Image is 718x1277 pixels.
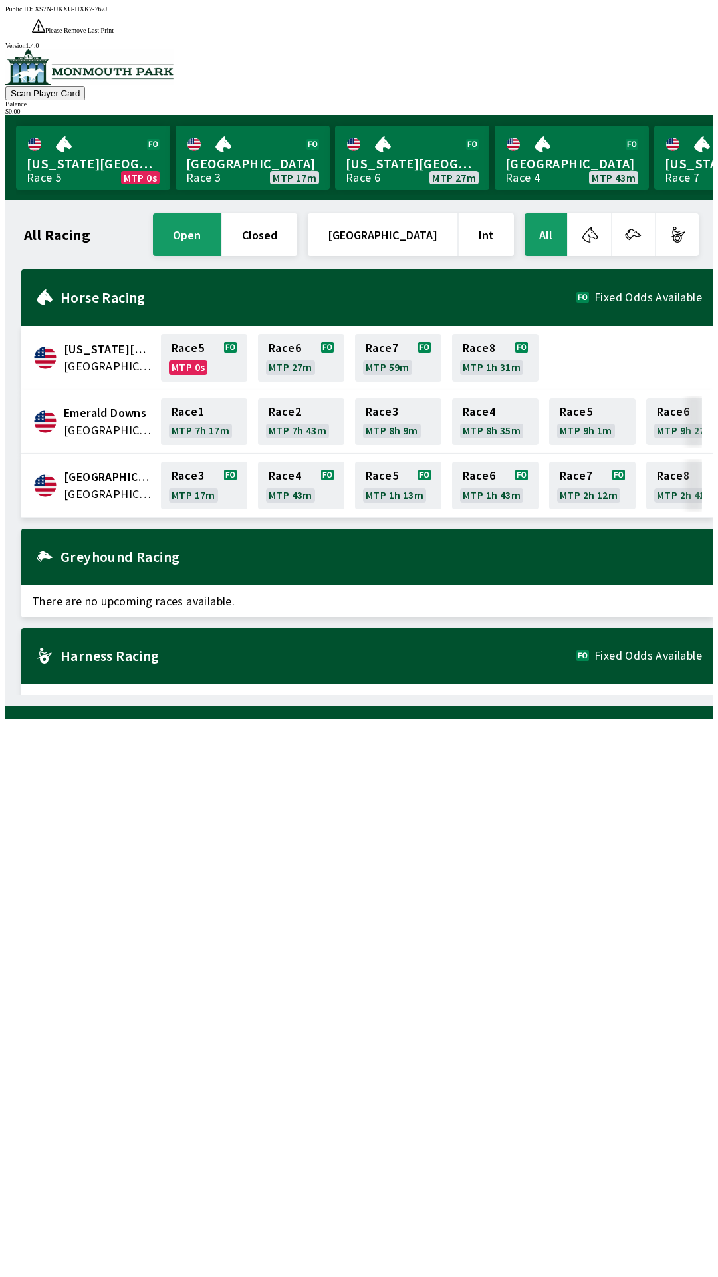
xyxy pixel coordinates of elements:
[269,343,301,353] span: Race 6
[452,462,538,509] a: Race6MTP 1h 43m
[64,404,153,422] span: Emerald Downs
[45,27,114,34] span: Please Remove Last Print
[258,334,344,382] a: Race6MTP 27m
[463,470,495,481] span: Race 6
[355,462,441,509] a: Race5MTP 1h 13m
[495,126,649,190] a: [GEOGRAPHIC_DATA]Race 4MTP 43m
[258,462,344,509] a: Race4MTP 43m
[172,470,204,481] span: Race 3
[560,470,592,481] span: Race 7
[355,334,441,382] a: Race7MTP 59m
[64,486,153,503] span: United States
[186,172,221,183] div: Race 3
[273,172,316,183] span: MTP 17m
[27,155,160,172] span: [US_STATE][GEOGRAPHIC_DATA]
[452,334,538,382] a: Race8MTP 1h 31m
[124,172,157,183] span: MTP 0s
[21,585,713,617] span: There are no upcoming races available.
[560,406,592,417] span: Race 5
[161,398,247,445] a: Race1MTP 7h 17m
[549,398,636,445] a: Race5MTP 9h 1m
[16,126,170,190] a: [US_STATE][GEOGRAPHIC_DATA]Race 5MTP 0s
[5,100,713,108] div: Balance
[24,229,90,240] h1: All Racing
[592,172,636,183] span: MTP 43m
[346,155,479,172] span: [US_STATE][GEOGRAPHIC_DATA]
[172,490,215,500] span: MTP 17m
[269,362,312,372] span: MTP 27m
[5,42,713,49] div: Version 1.4.0
[657,406,689,417] span: Race 6
[335,126,489,190] a: [US_STATE][GEOGRAPHIC_DATA]Race 6MTP 27m
[366,343,398,353] span: Race 7
[172,343,204,353] span: Race 5
[525,213,567,256] button: All
[366,362,410,372] span: MTP 59m
[186,155,319,172] span: [GEOGRAPHIC_DATA]
[269,425,326,436] span: MTP 7h 43m
[64,358,153,375] span: United States
[657,425,715,436] span: MTP 9h 27m
[35,5,107,13] span: XS7N-UKXU-HXK7-767J
[64,422,153,439] span: United States
[594,292,702,303] span: Fixed Odds Available
[560,490,618,500] span: MTP 2h 12m
[153,213,221,256] button: open
[366,406,398,417] span: Race 3
[463,490,521,500] span: MTP 1h 43m
[366,490,423,500] span: MTP 1h 13m
[172,425,229,436] span: MTP 7h 17m
[452,398,538,445] a: Race4MTP 8h 35m
[560,425,612,436] span: MTP 9h 1m
[366,425,418,436] span: MTP 8h 9m
[463,343,495,353] span: Race 8
[172,406,204,417] span: Race 1
[463,362,521,372] span: MTP 1h 31m
[269,406,301,417] span: Race 2
[463,406,495,417] span: Race 4
[549,462,636,509] a: Race7MTP 2h 12m
[172,362,205,372] span: MTP 0s
[60,292,576,303] h2: Horse Racing
[346,172,380,183] div: Race 6
[27,172,61,183] div: Race 5
[459,213,514,256] button: Int
[60,551,702,562] h2: Greyhound Racing
[505,155,638,172] span: [GEOGRAPHIC_DATA]
[64,468,153,486] span: Monmouth Park
[5,86,85,100] button: Scan Player Card
[60,650,576,661] h2: Harness Racing
[665,172,699,183] div: Race 7
[269,470,301,481] span: Race 4
[657,490,715,500] span: MTP 2h 41m
[176,126,330,190] a: [GEOGRAPHIC_DATA]Race 3MTP 17m
[5,5,713,13] div: Public ID:
[505,172,540,183] div: Race 4
[161,462,247,509] a: Race3MTP 17m
[5,108,713,115] div: $ 0.00
[161,334,247,382] a: Race5MTP 0s
[258,398,344,445] a: Race2MTP 7h 43m
[366,470,398,481] span: Race 5
[222,213,297,256] button: closed
[657,470,689,481] span: Race 8
[308,213,457,256] button: [GEOGRAPHIC_DATA]
[269,490,312,500] span: MTP 43m
[5,49,174,85] img: venue logo
[594,650,702,661] span: Fixed Odds Available
[64,341,153,358] span: Delaware Park
[432,172,476,183] span: MTP 27m
[355,398,441,445] a: Race3MTP 8h 9m
[463,425,521,436] span: MTP 8h 35m
[21,684,713,716] span: There are no upcoming races available.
